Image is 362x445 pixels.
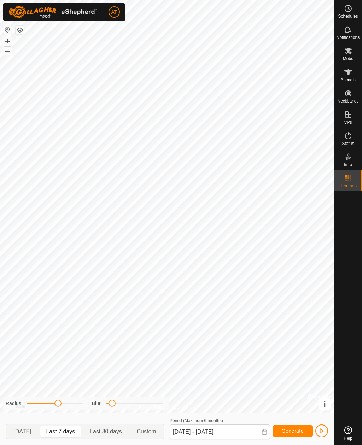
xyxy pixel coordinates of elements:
[319,398,331,410] button: i
[46,427,75,436] span: Last 7 days
[337,35,360,40] span: Notifications
[337,99,358,103] span: Neckbands
[6,400,21,407] label: Radius
[3,25,12,34] button: Reset Map
[344,120,352,124] span: VPs
[139,404,165,410] a: Privacy Policy
[282,428,304,434] span: Generate
[13,427,31,436] span: [DATE]
[8,6,97,18] img: Gallagher Logo
[90,427,122,436] span: Last 30 days
[174,404,195,410] a: Contact Us
[16,26,24,34] button: Map Layers
[323,399,326,409] span: i
[344,436,352,440] span: Help
[334,423,362,443] a: Help
[3,37,12,46] button: +
[3,46,12,55] button: –
[344,163,352,167] span: Infra
[338,14,358,18] span: Schedules
[340,78,356,82] span: Animals
[339,184,357,188] span: Heatmap
[342,141,354,146] span: Status
[92,400,101,407] label: Blur
[343,57,353,61] span: Mobs
[137,427,156,436] span: Custom
[170,418,223,423] label: Period (Maximum 6 months)
[111,8,117,16] span: AT
[273,425,313,437] button: Generate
